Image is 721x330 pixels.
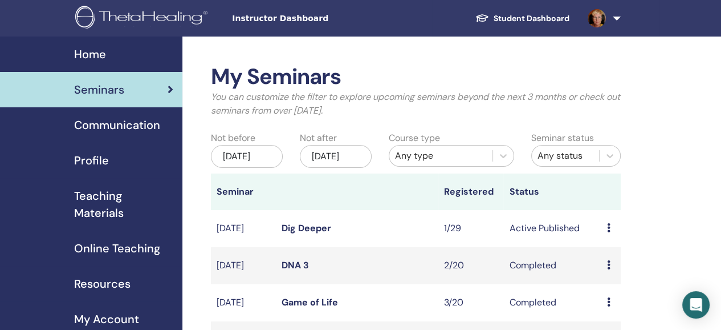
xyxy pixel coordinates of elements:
[232,13,403,25] span: Instructor Dashboard
[282,296,338,308] a: Game of Life
[438,210,503,247] td: 1/29
[503,247,601,284] td: Completed
[211,247,276,284] td: [DATE]
[438,247,503,284] td: 2/20
[537,149,593,163] div: Any status
[74,46,106,63] span: Home
[211,145,283,168] div: [DATE]
[74,240,160,257] span: Online Teaching
[74,116,160,134] span: Communication
[211,90,621,118] p: You can customize the filter to explore upcoming seminars beyond the next 3 months or check out s...
[466,8,579,29] a: Student Dashboard
[531,131,594,145] label: Seminar status
[74,275,131,292] span: Resources
[588,9,606,27] img: default.jpg
[211,210,276,247] td: [DATE]
[503,174,601,210] th: Status
[389,131,440,145] label: Course type
[74,311,139,328] span: My Account
[75,6,211,31] img: logo.png
[503,284,601,321] td: Completed
[74,81,124,98] span: Seminars
[211,131,255,145] label: Not before
[503,210,601,247] td: Active Published
[282,259,309,271] a: DNA 3
[211,64,621,90] h2: My Seminars
[74,187,173,222] span: Teaching Materials
[395,149,487,163] div: Any type
[300,145,372,168] div: [DATE]
[211,284,276,321] td: [DATE]
[475,13,489,23] img: graduation-cap-white.svg
[438,174,503,210] th: Registered
[211,174,276,210] th: Seminar
[300,131,337,145] label: Not after
[282,222,331,234] a: Dig Deeper
[682,291,710,319] div: Open Intercom Messenger
[74,152,109,169] span: Profile
[438,284,503,321] td: 3/20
